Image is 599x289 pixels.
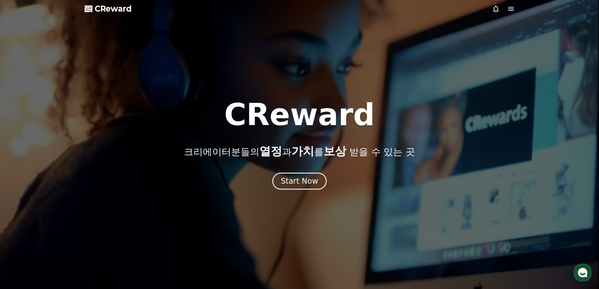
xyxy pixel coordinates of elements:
[20,209,24,214] span: 홈
[42,199,81,215] a: 대화
[291,145,314,158] span: 가치
[184,145,415,158] p: 크리에이터분들의 과 를 받을 수 있는 곳
[85,4,132,14] a: CReward
[281,176,318,186] div: Start Now
[272,179,327,185] a: Start Now
[259,145,282,158] span: 열정
[224,100,375,130] h1: CReward
[81,199,121,215] a: 설정
[95,4,132,14] span: CReward
[58,209,65,214] span: 대화
[97,209,105,214] span: 설정
[272,173,327,190] button: Start Now
[324,145,346,158] span: 보상
[2,199,42,215] a: 홈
